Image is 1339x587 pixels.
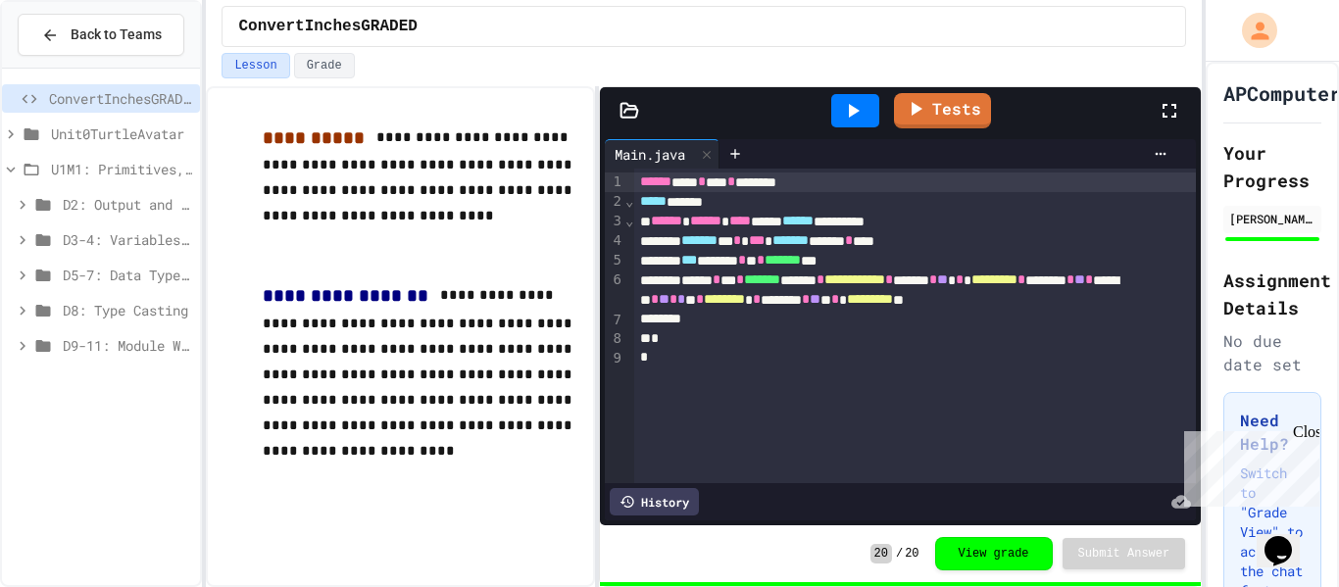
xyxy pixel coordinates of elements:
[605,329,624,349] div: 8
[870,544,892,563] span: 20
[605,311,624,330] div: 7
[896,546,903,562] span: /
[49,88,192,109] span: ConvertInchesGRADED
[238,15,417,38] span: ConvertInchesGRADED
[905,546,918,562] span: 20
[605,349,624,368] div: 9
[605,192,624,212] div: 2
[605,144,695,165] div: Main.java
[1063,538,1186,569] button: Submit Answer
[222,53,289,78] button: Lesson
[8,8,135,124] div: Chat with us now!Close
[18,14,184,56] button: Back to Teams
[1223,267,1321,321] h2: Assignment Details
[605,270,624,310] div: 6
[1240,409,1305,456] h3: Need Help?
[51,159,192,179] span: U1M1: Primitives, Variables, Basic I/O
[63,335,192,356] span: D9-11: Module Wrap Up
[71,24,162,45] span: Back to Teams
[605,251,624,270] div: 5
[63,229,192,250] span: D3-4: Variables and Input
[294,53,355,78] button: Grade
[1223,329,1321,376] div: No due date set
[63,194,192,215] span: D2: Output and Compiling Code
[894,93,991,128] a: Tests
[624,213,634,228] span: Fold line
[605,212,624,231] div: 3
[1221,8,1282,53] div: My Account
[624,193,634,209] span: Fold line
[610,488,699,515] div: History
[1223,139,1321,194] h2: Your Progress
[605,139,719,169] div: Main.java
[63,265,192,285] span: D5-7: Data Types and Number Calculations
[1176,423,1319,507] iframe: chat widget
[1078,546,1170,562] span: Submit Answer
[1229,210,1315,227] div: [PERSON_NAME]
[1257,509,1319,567] iframe: chat widget
[605,231,624,251] div: 4
[63,300,192,320] span: D8: Type Casting
[605,172,624,192] div: 1
[935,537,1053,570] button: View grade
[51,123,192,144] span: Unit0TurtleAvatar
